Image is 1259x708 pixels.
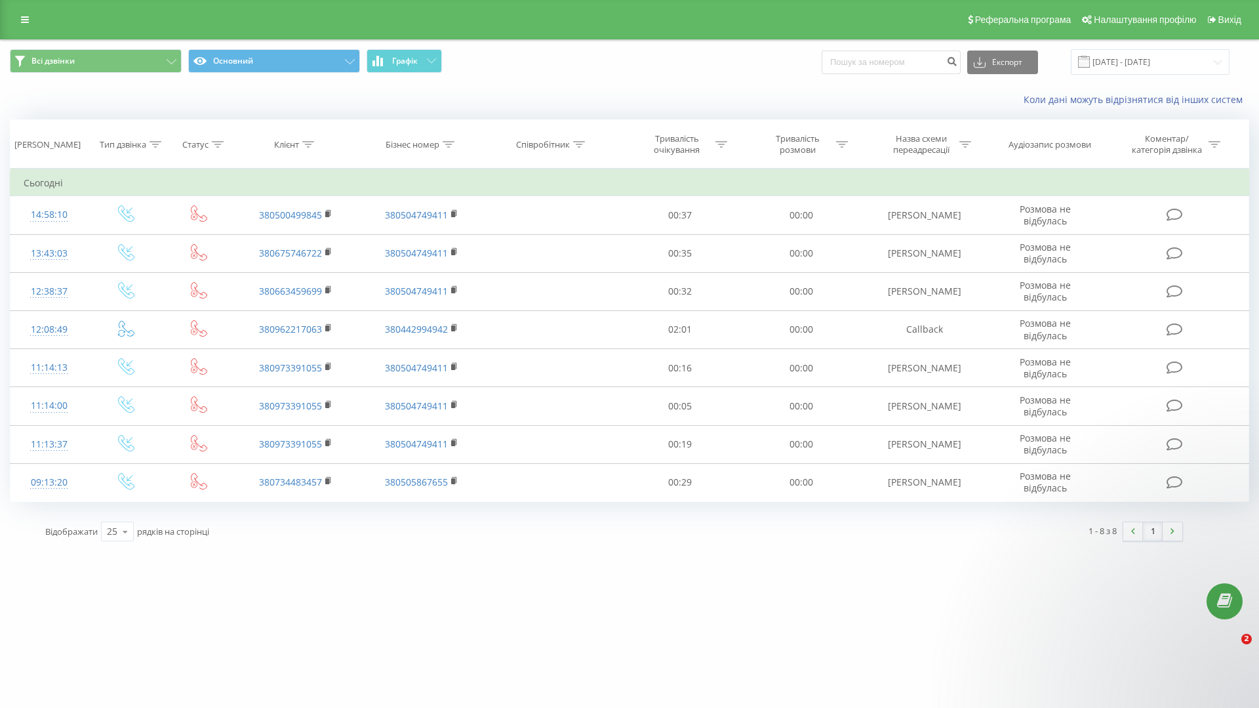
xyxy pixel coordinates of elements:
span: Налаштування профілю [1094,14,1196,25]
a: 380973391055 [259,362,322,374]
span: Розмова не відбулась [1020,317,1071,341]
button: Основний [188,49,360,73]
div: [PERSON_NAME] [14,139,81,150]
a: 380500499845 [259,209,322,221]
span: Розмова не відбулась [1020,279,1071,303]
span: Графік [392,56,418,66]
button: Експорт [967,51,1038,74]
div: Бізнес номер [386,139,439,150]
a: 380504749411 [385,362,448,374]
td: [PERSON_NAME] [862,425,988,463]
a: 380973391055 [259,400,322,412]
td: 00:35 [620,234,740,272]
div: Назва схеми переадресації [886,133,956,156]
td: 00:00 [740,272,861,310]
a: 380504749411 [385,438,448,450]
span: Вихід [1218,14,1241,25]
div: 12:38:37 [24,279,75,304]
td: 00:19 [620,425,740,463]
a: 380504749411 [385,400,448,412]
td: 00:00 [740,463,861,501]
a: 380504749411 [385,285,448,297]
a: 380734483457 [259,476,322,488]
td: [PERSON_NAME] [862,463,988,501]
td: 00:37 [620,196,740,234]
td: [PERSON_NAME] [862,387,988,425]
div: Статус [182,139,209,150]
td: 00:32 [620,272,740,310]
td: [PERSON_NAME] [862,196,988,234]
span: Всі дзвінки [31,56,75,66]
div: Коментар/категорія дзвінка [1129,133,1205,156]
td: 00:00 [740,349,861,387]
a: 380675746722 [259,247,322,259]
td: 00:29 [620,463,740,501]
div: Клієнт [274,139,299,150]
button: Графік [367,49,442,73]
td: [PERSON_NAME] [862,349,988,387]
td: 00:00 [740,387,861,425]
button: Всі дзвінки [10,49,182,73]
input: Пошук за номером [822,51,961,74]
a: 380442994942 [385,323,448,335]
span: Розмова не відбулась [1020,241,1071,265]
div: 13:43:03 [24,241,75,266]
span: Відображати [45,526,98,537]
td: 00:00 [740,196,861,234]
td: Callback [862,310,988,348]
div: 09:13:20 [24,470,75,495]
div: Співробітник [516,139,570,150]
td: [PERSON_NAME] [862,234,988,272]
span: рядків на сторінці [137,526,209,537]
a: 380962217063 [259,323,322,335]
div: Тривалість очікування [642,133,712,156]
div: Аудіозапис розмови [1009,139,1091,150]
td: 00:05 [620,387,740,425]
div: 11:14:13 [24,355,75,381]
div: Тип дзвінка [100,139,146,150]
a: Коли дані можуть відрізнятися вiд інших систем [1024,93,1249,106]
a: 380504749411 [385,209,448,221]
td: 00:00 [740,310,861,348]
div: Тривалість розмови [763,133,833,156]
a: 380663459699 [259,285,322,297]
td: 00:00 [740,425,861,463]
div: 14:58:10 [24,202,75,228]
div: 11:14:00 [24,393,75,419]
td: 00:16 [620,349,740,387]
td: Сьогодні [10,170,1249,196]
span: Реферальна програма [975,14,1071,25]
td: [PERSON_NAME] [862,272,988,310]
span: 2 [1241,634,1252,644]
span: Розмова не відбулась [1020,203,1071,227]
div: 12:08:49 [24,317,75,343]
a: 380505867655 [385,476,448,488]
a: 380973391055 [259,438,322,450]
div: 25 [107,525,117,538]
div: 11:13:37 [24,432,75,457]
a: 380504749411 [385,247,448,259]
span: Розмова не відбулась [1020,356,1071,380]
td: 02:01 [620,310,740,348]
iframe: Intercom live chat [1214,634,1246,665]
td: 00:00 [740,234,861,272]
